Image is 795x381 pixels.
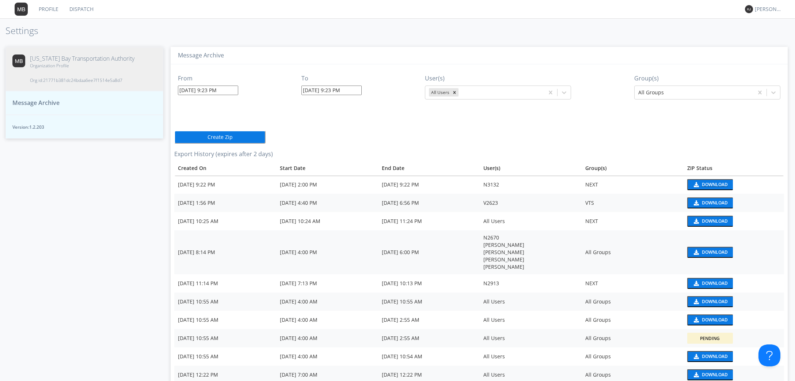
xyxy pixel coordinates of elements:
[483,199,578,207] div: V2623
[301,75,362,82] h3: To
[687,296,780,307] a: download media buttonDownload
[687,247,780,258] a: download media buttonDownload
[425,75,571,82] h3: User(s)
[585,249,680,256] div: All Groups
[687,278,733,289] button: Download
[5,47,163,91] button: [US_STATE] Bay Transportation AuthorityOrganization ProfileOrg id:21771b381dc24bdaa6ee7f1514e5a8d7
[483,218,578,225] div: All Users
[483,263,578,271] div: [PERSON_NAME]
[693,182,699,187] img: download media button
[12,99,60,107] span: Message Archive
[280,199,374,207] div: [DATE] 4:40 PM
[758,344,780,366] iframe: Toggle Customer Support
[687,179,733,190] button: Download
[12,124,156,130] span: Version: 1.2.203
[178,75,238,82] h3: From
[178,249,273,256] div: [DATE] 8:14 PM
[634,75,780,82] h3: Group(s)
[687,197,733,208] button: Download
[483,234,578,241] div: N2670
[15,3,28,16] img: 373638.png
[702,250,728,254] div: Download
[687,351,780,362] a: download media buttonDownload
[483,280,578,287] div: N2913
[382,298,476,305] div: [DATE] 10:55 AM
[687,216,780,227] a: download media buttonDownload
[687,369,733,380] button: Download
[687,216,733,227] button: Download
[382,218,476,225] div: [DATE] 11:24 PM
[382,199,476,207] div: [DATE] 6:56 PM
[382,371,476,378] div: [DATE] 12:22 PM
[702,354,728,359] div: Download
[693,250,699,255] img: download media button
[178,52,780,59] h3: Message Archive
[585,280,680,287] div: NEXT
[702,299,728,304] div: Download
[280,280,374,287] div: [DATE] 7:13 PM
[5,115,163,139] button: Version:1.2.203
[280,316,374,324] div: [DATE] 4:00 AM
[30,77,134,83] span: Org id: 21771b381dc24bdaa6ee7f1514e5a8d7
[280,371,374,378] div: [DATE] 7:00 AM
[30,54,134,63] span: [US_STATE] Bay Transportation Authority
[382,181,476,188] div: [DATE] 9:22 PM
[687,278,780,289] a: download media buttonDownload
[702,201,728,205] div: Download
[483,298,578,305] div: All Users
[178,335,273,342] div: [DATE] 10:55 AM
[483,335,578,342] div: All Users
[585,199,680,207] div: VTS
[483,181,578,188] div: N3132
[693,317,699,322] img: download media button
[280,249,374,256] div: [DATE] 4:00 PM
[702,182,728,187] div: Download
[382,353,476,360] div: [DATE] 10:54 AM
[382,249,476,256] div: [DATE] 6:00 PM
[693,372,699,377] img: download media button
[178,218,273,225] div: [DATE] 10:25 AM
[684,161,784,176] th: Toggle SortBy
[178,199,273,207] div: [DATE] 1:56 PM
[687,314,733,325] button: Download
[693,354,699,359] img: download media button
[702,219,728,223] div: Download
[30,63,134,69] span: Organization Profile
[280,181,374,188] div: [DATE] 2:00 PM
[280,218,374,225] div: [DATE] 10:24 AM
[178,371,273,378] div: [DATE] 12:22 PM
[585,371,680,378] div: All Groups
[378,161,480,176] th: Toggle SortBy
[174,131,266,144] button: Create Zip
[745,5,753,13] img: 373638.png
[585,316,680,324] div: All Groups
[755,5,782,13] div: [PERSON_NAME]
[687,247,733,258] button: Download
[276,161,378,176] th: Toggle SortBy
[700,335,720,342] div: Pending
[280,335,374,342] div: [DATE] 4:00 AM
[693,200,699,205] img: download media button
[280,353,374,360] div: [DATE] 4:00 AM
[483,371,578,378] div: All Users
[450,88,459,97] div: Remove All Users
[174,161,276,176] th: Toggle SortBy
[178,181,273,188] div: [DATE] 9:22 PM
[483,241,578,249] div: [PERSON_NAME]
[429,88,450,97] div: All Users
[5,91,163,115] button: Message Archive
[687,351,733,362] button: Download
[585,335,680,342] div: All Groups
[480,161,582,176] th: User(s)
[178,298,273,305] div: [DATE] 10:55 AM
[585,218,680,225] div: NEXT
[585,181,680,188] div: NEXT
[483,316,578,324] div: All Users
[702,281,728,286] div: Download
[178,280,273,287] div: [DATE] 11:14 PM
[693,219,699,224] img: download media button
[178,353,273,360] div: [DATE] 10:55 AM
[585,353,680,360] div: All Groups
[693,299,699,304] img: download media button
[585,298,680,305] div: All Groups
